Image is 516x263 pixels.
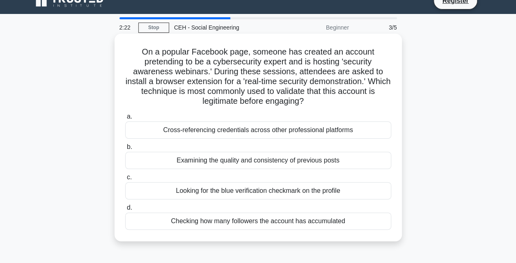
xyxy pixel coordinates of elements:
[127,204,132,211] span: d.
[127,143,132,150] span: b.
[125,213,391,230] div: Checking how many followers the account has accumulated
[354,19,402,36] div: 3/5
[125,182,391,199] div: Looking for the blue verification checkmark on the profile
[125,121,391,139] div: Cross-referencing credentials across other professional platforms
[169,19,282,36] div: CEH - Social Engineering
[125,152,391,169] div: Examining the quality and consistency of previous posts
[282,19,354,36] div: Beginner
[127,174,132,181] span: c.
[124,47,392,107] h5: On a popular Facebook page, someone has created an account pretending to be a cybersecurity exper...
[138,23,169,33] a: Stop
[115,19,138,36] div: 2:22
[127,113,132,120] span: a.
